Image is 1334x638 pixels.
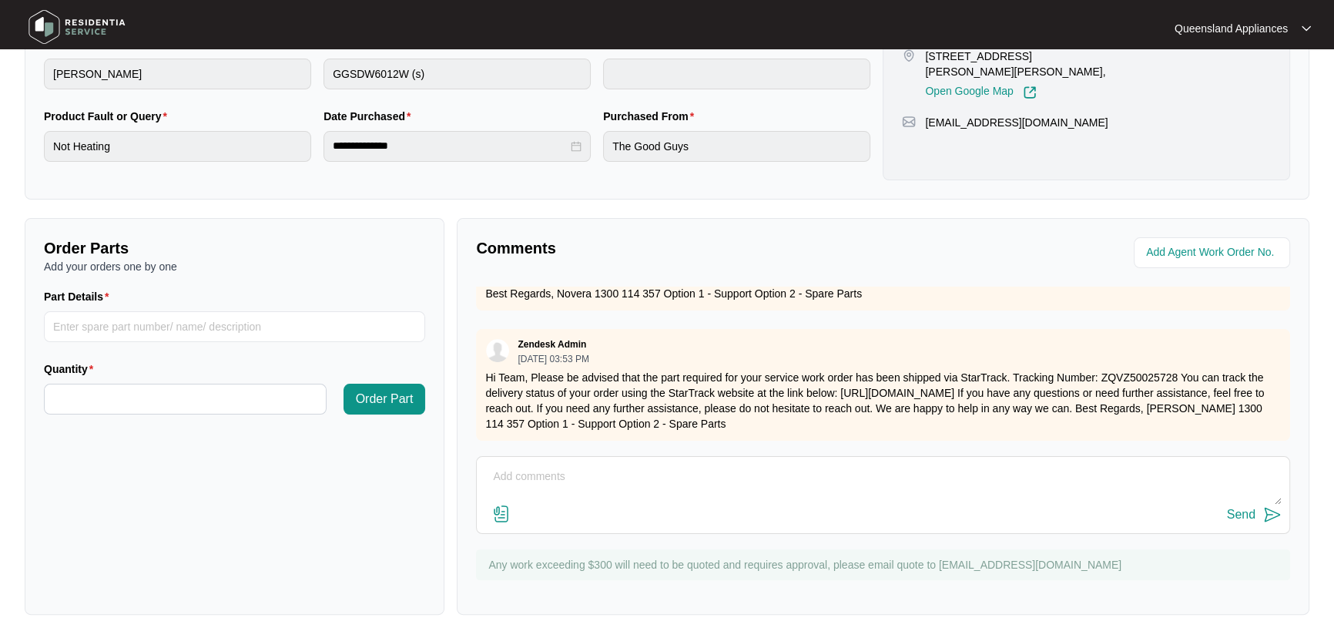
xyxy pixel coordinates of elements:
p: [STREET_ADDRESS][PERSON_NAME][PERSON_NAME], [925,49,1117,79]
img: file-attachment-doc.svg [492,505,511,523]
img: Link-External [1023,86,1037,99]
img: map-pin [902,49,916,62]
img: map-pin [902,115,916,129]
img: dropdown arrow [1302,25,1311,32]
input: Purchased From [603,131,870,162]
span: Order Part [356,390,414,408]
input: Product Model [323,59,591,89]
input: Product Fault or Query [44,131,311,162]
input: Add Agent Work Order No. [1146,243,1281,262]
p: Zendesk Admin [518,338,586,351]
input: Part Details [44,311,425,342]
p: Comments [476,237,872,259]
input: Brand [44,59,311,89]
p: Add your orders one by one [44,259,425,274]
label: Quantity [44,361,99,377]
input: Quantity [45,384,326,414]
img: send-icon.svg [1263,505,1282,524]
img: residentia service logo [23,4,131,50]
div: Send [1227,508,1255,522]
button: Send [1227,505,1282,526]
label: Product Fault or Query [44,109,173,124]
label: Part Details [44,289,116,304]
p: [DATE] 03:53 PM [518,354,588,364]
p: Queensland Appliances [1175,21,1288,36]
p: Hi Team, Please be advised that the part required for your service work order has been shipped vi... [485,370,1281,431]
button: Order Part [344,384,426,415]
p: Order Parts [44,237,425,259]
p: Any work exceeding $300 will need to be quoted and requires approval, please email quote to [EMAI... [488,557,1282,573]
input: Date Purchased [333,138,568,154]
input: Serial Number [603,59,870,89]
label: Date Purchased [323,109,417,124]
a: Open Google Map [925,86,1036,99]
label: Purchased From [603,109,700,124]
img: user.svg [486,339,509,362]
p: [EMAIL_ADDRESS][DOMAIN_NAME] [925,115,1108,130]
